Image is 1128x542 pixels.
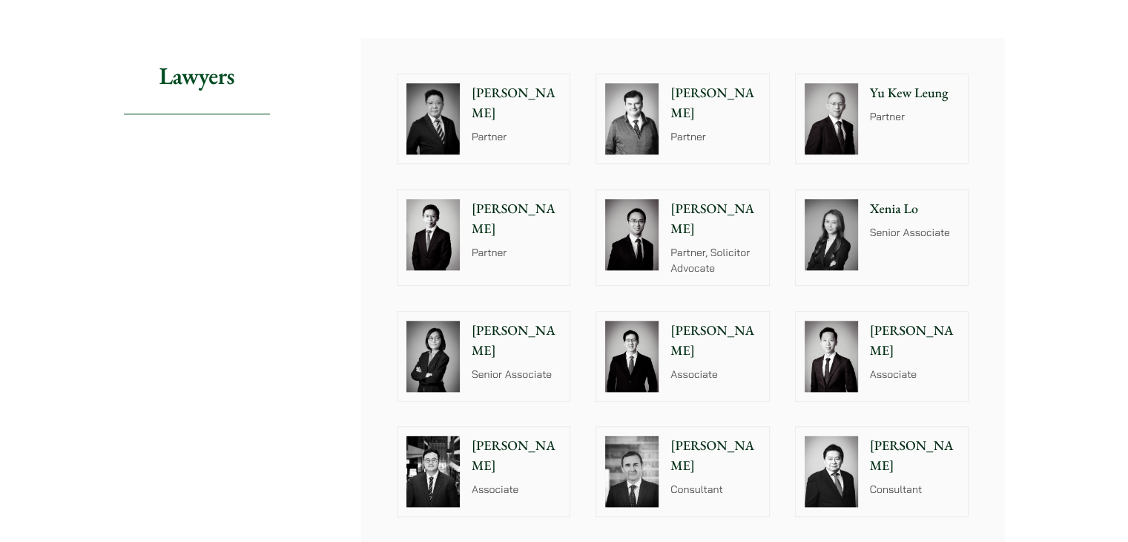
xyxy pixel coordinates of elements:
p: [PERSON_NAME] [670,199,760,239]
p: Senior Associate [870,225,960,241]
a: [PERSON_NAME] Partner, Solicitor Advocate [596,189,770,286]
h2: Lawyers [124,38,270,114]
p: Partner [472,245,561,261]
a: [PERSON_NAME] Partner [397,74,571,164]
a: Xenia Lo Senior Associate [795,189,969,286]
p: Xenia Lo [870,199,960,219]
p: Partner, Solicitor Advocate [670,245,760,276]
a: [PERSON_NAME] Consultant [596,426,770,517]
p: [PERSON_NAME] [472,199,561,239]
p: Yu Kew Leung [870,83,960,103]
a: [PERSON_NAME] Associate [795,311,969,402]
p: [PERSON_NAME] [472,436,561,476]
p: Associate [670,367,760,382]
p: Senior Associate [472,367,561,382]
p: [PERSON_NAME] [870,436,960,476]
p: Partner [870,109,960,125]
a: Yu Kew Leung Partner [795,74,969,164]
p: Associate [870,367,960,382]
a: [PERSON_NAME] Partner [596,74,770,164]
a: [PERSON_NAME] Senior Associate [397,311,571,402]
p: Partner [670,129,760,145]
p: Partner [472,129,561,145]
p: [PERSON_NAME] [472,83,561,123]
p: Associate [472,482,561,497]
p: [PERSON_NAME] [870,321,960,361]
p: [PERSON_NAME] [670,83,760,123]
img: Henry Ma photo [406,199,460,270]
a: [PERSON_NAME] Associate [397,426,571,517]
a: [PERSON_NAME] Consultant [795,426,969,517]
a: [PERSON_NAME] Associate [596,311,770,402]
a: Henry Ma photo [PERSON_NAME] Partner [397,189,571,286]
p: [PERSON_NAME] [472,321,561,361]
p: [PERSON_NAME] [670,321,760,361]
p: Consultant [670,482,760,497]
p: [PERSON_NAME] [670,436,760,476]
p: Consultant [870,482,960,497]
